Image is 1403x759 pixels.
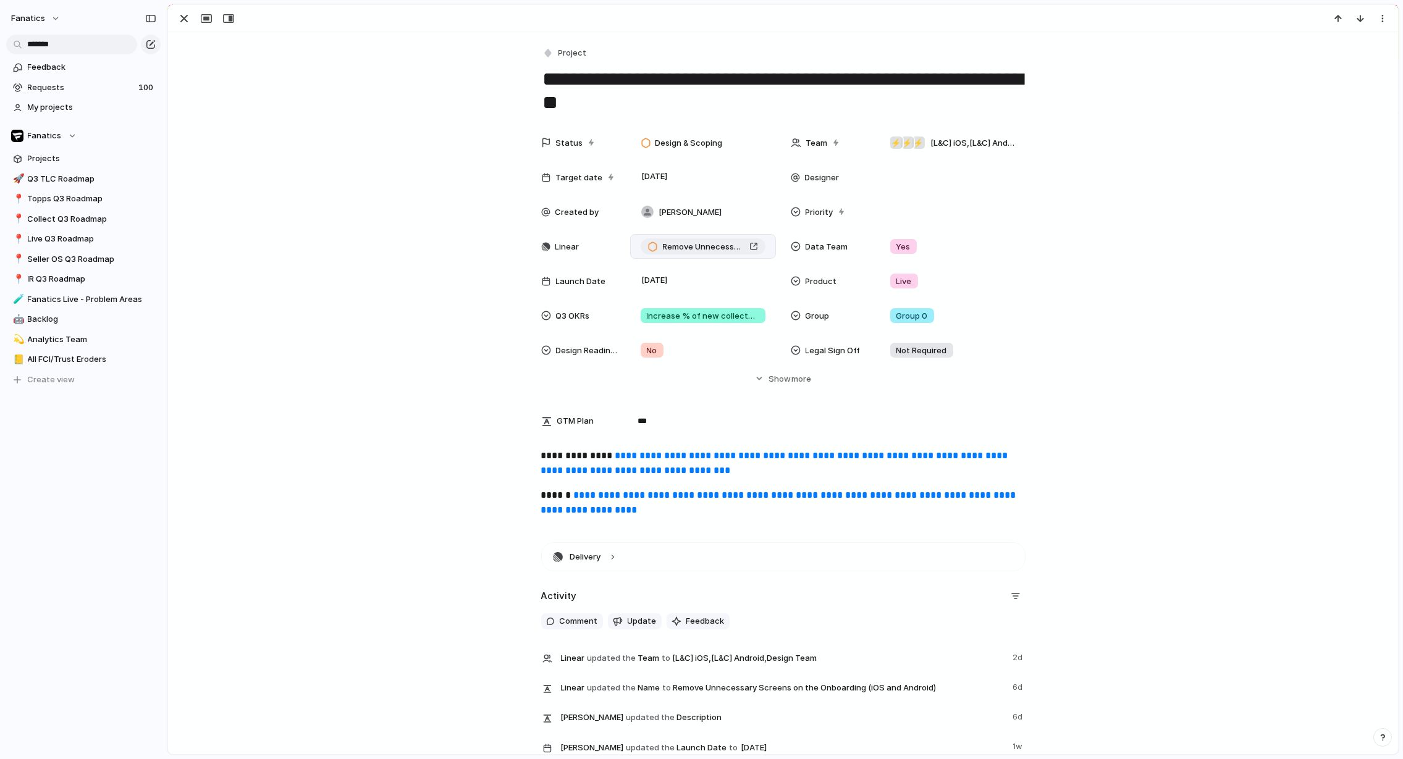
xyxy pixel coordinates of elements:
span: Increase % of new collectors who complete 3+ purchases within their [PERSON_NAME] 30 days from 7.... [647,310,759,322]
button: Update [608,613,662,629]
span: Fanatics [28,130,62,142]
span: Launch Date [556,275,606,288]
span: Design & Scoping [655,137,722,149]
div: 🤖 [13,312,22,327]
span: updated the [626,742,675,754]
span: Data Team [806,241,848,253]
span: Legal Sign Off [806,345,861,357]
span: Topps Q3 Roadmap [28,193,156,205]
span: [PERSON_NAME] [561,711,624,724]
span: Linear [561,682,585,694]
span: Projects [28,153,156,165]
span: Feedback [686,615,725,627]
span: Status [556,137,583,149]
span: Name Remove Unnecessary Screens on the Onboarding (iOS and Android) [561,679,1006,696]
span: Team [806,137,828,149]
div: 📍 [13,272,22,287]
span: to [729,742,738,754]
button: Project [540,44,591,62]
span: 1w [1013,738,1026,753]
button: Comment [541,613,603,629]
div: 📍 [13,232,22,246]
span: [DATE] [639,273,672,288]
span: [DATE] [639,169,672,184]
span: Linear [561,652,585,665]
button: Delivery [542,543,1025,571]
span: 2d [1013,649,1026,664]
span: Priority [806,206,833,219]
span: Create view [28,374,75,386]
span: Collect Q3 Roadmap [28,213,156,225]
div: 🧪 [13,292,22,306]
button: Fanatics [6,127,161,145]
span: Remove Unnecessary Screens on the Onboarding (iOS and Android) [663,241,744,253]
div: 📍 [13,252,22,266]
span: to [662,652,670,665]
a: 💫Analytics Team [6,330,161,349]
div: ⚡ [890,136,903,149]
span: Team [561,649,1006,666]
div: 📍 [13,192,22,206]
span: Yes [896,241,911,253]
div: 🚀Q3 TLC Roadmap [6,170,161,188]
h2: Activity [541,589,577,603]
span: Live [896,275,912,288]
div: 🤖Backlog [6,310,161,329]
a: 📍IR Q3 Roadmap [6,270,161,288]
span: 6d [1013,708,1026,723]
div: ⚡ [912,136,925,149]
span: 6d [1013,679,1026,694]
a: Remove Unnecessary Screens on the Onboarding (iOS and Android) [641,238,765,254]
span: updated the [587,652,636,665]
span: Created by [555,206,599,219]
span: Designer [805,172,840,184]
span: Backlog [28,313,156,325]
a: 📍Seller OS Q3 Roadmap [6,250,161,269]
div: 💫 [13,332,22,346]
span: Linear [555,241,579,253]
span: Live Q3 Roadmap [28,233,156,245]
a: Feedback [6,58,161,77]
button: 🤖 [11,313,23,325]
span: Comment [560,615,598,627]
span: more [791,373,811,385]
span: Design Readiness [556,345,620,357]
a: 🧪Fanatics Live - Problem Areas [6,290,161,309]
span: Description [561,708,1006,726]
span: Group 0 [896,310,928,322]
a: 📒All FCI/Trust Eroders [6,350,161,369]
span: to [662,682,671,694]
span: Product [806,275,837,288]
span: IR Q3 Roadmap [28,273,156,285]
span: No [647,345,657,357]
div: ⚡ [901,136,914,149]
button: 📍 [11,233,23,245]
span: Feedback [28,61,156,73]
span: Fanatics Live - Problem Areas [28,293,156,306]
span: [L&C] iOS , [L&C] Android , Design Team [931,137,1015,149]
a: 📍Collect Q3 Roadmap [6,210,161,229]
span: Seller OS Q3 Roadmap [28,253,156,266]
div: 📒 [13,353,22,367]
div: 📍 [13,212,22,226]
span: GTM Plan [557,415,594,427]
span: [PERSON_NAME] [561,742,624,754]
div: 📍Topps Q3 Roadmap [6,190,161,208]
span: Requests [28,82,135,94]
button: 📍 [11,253,23,266]
button: 📍 [11,193,23,205]
button: Showmore [541,367,1026,390]
span: Analytics Team [28,333,156,346]
span: Launch Date [561,738,1006,757]
span: Not Required [896,345,947,357]
span: Q3 TLC Roadmap [28,173,156,185]
span: Update [628,615,657,627]
span: Project [558,47,587,59]
button: 📍 [11,213,23,225]
a: 📍Live Q3 Roadmap [6,230,161,248]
